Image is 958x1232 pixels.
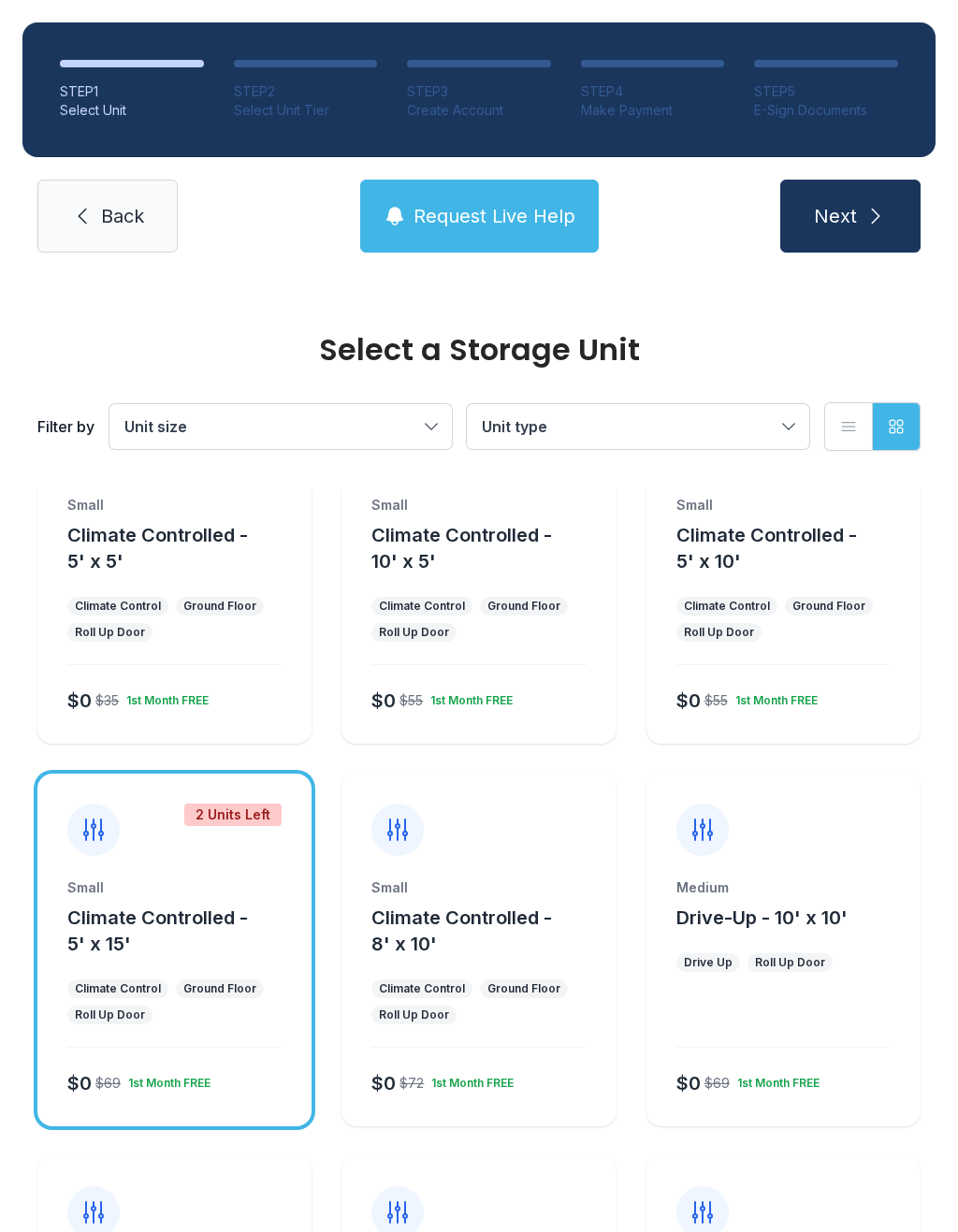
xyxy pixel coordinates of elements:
button: Climate Controlled - 5' x 10' [676,522,913,574]
span: Drive-Up - 10' x 10' [676,906,848,929]
div: Ground Floor [487,599,560,614]
div: Climate Control [379,599,465,614]
div: 1st Month FREE [119,686,209,708]
button: Unit type [467,404,809,449]
span: Next [814,203,857,229]
div: STEP 1 [60,82,204,101]
button: Drive-Up - 10' x 10' [676,905,848,931]
div: Small [371,878,586,897]
div: $69 [95,1074,121,1093]
div: 1st Month FREE [728,686,818,708]
div: Ground Floor [487,981,560,996]
span: Request Live Help [414,203,575,229]
div: STEP 3 [407,82,551,101]
div: Climate Control [75,599,161,614]
div: $72 [399,1074,424,1093]
button: Climate Controlled - 5' x 5' [67,522,304,574]
div: Climate Control [684,599,770,614]
span: Climate Controlled - 5' x 5' [67,524,248,573]
div: Select Unit [60,101,204,120]
div: STEP 5 [754,82,898,101]
button: Climate Controlled - 10' x 5' [371,522,608,574]
button: Climate Controlled - 5' x 15' [67,905,304,957]
div: Small [67,878,282,897]
div: Small [371,496,586,515]
div: $0 [67,688,92,714]
div: $69 [704,1074,730,1093]
div: Roll Up Door [75,1007,145,1022]
div: Select Unit Tier [234,101,378,120]
div: Roll Up Door [684,625,754,640]
div: Climate Control [75,981,161,996]
div: 1st Month FREE [730,1068,820,1091]
div: 1st Month FREE [423,686,513,708]
div: Roll Up Door [379,1007,449,1022]
span: Climate Controlled - 10' x 5' [371,524,552,573]
div: Drive Up [684,955,733,970]
div: Make Payment [581,101,725,120]
div: Select a Storage Unit [37,335,921,365]
div: $0 [371,1070,396,1096]
div: STEP 2 [234,82,378,101]
div: Filter by [37,415,94,438]
div: STEP 4 [581,82,725,101]
div: 2 Units Left [184,804,282,826]
div: $55 [704,691,728,710]
div: Climate Control [379,981,465,996]
span: Unit type [482,417,547,436]
div: Medium [676,878,891,897]
span: Climate Controlled - 5' x 15' [67,906,248,955]
div: $0 [676,688,701,714]
div: Small [67,496,282,515]
div: Ground Floor [183,599,256,614]
div: Small [676,496,891,515]
div: 1st Month FREE [424,1068,514,1091]
div: $55 [399,691,423,710]
div: Roll Up Door [755,955,825,970]
div: $0 [371,688,396,714]
div: Roll Up Door [75,625,145,640]
div: Roll Up Door [379,625,449,640]
div: 1st Month FREE [121,1068,210,1091]
div: Ground Floor [792,599,865,614]
div: $35 [95,691,119,710]
button: Unit size [109,404,452,449]
div: E-Sign Documents [754,101,898,120]
div: Ground Floor [183,981,256,996]
span: Climate Controlled - 5' x 10' [676,524,857,573]
button: Climate Controlled - 8' x 10' [371,905,608,957]
div: Create Account [407,101,551,120]
span: Climate Controlled - 8' x 10' [371,906,552,955]
div: $0 [67,1070,92,1096]
span: Unit size [124,417,187,436]
div: $0 [676,1070,701,1096]
span: Back [101,203,144,229]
